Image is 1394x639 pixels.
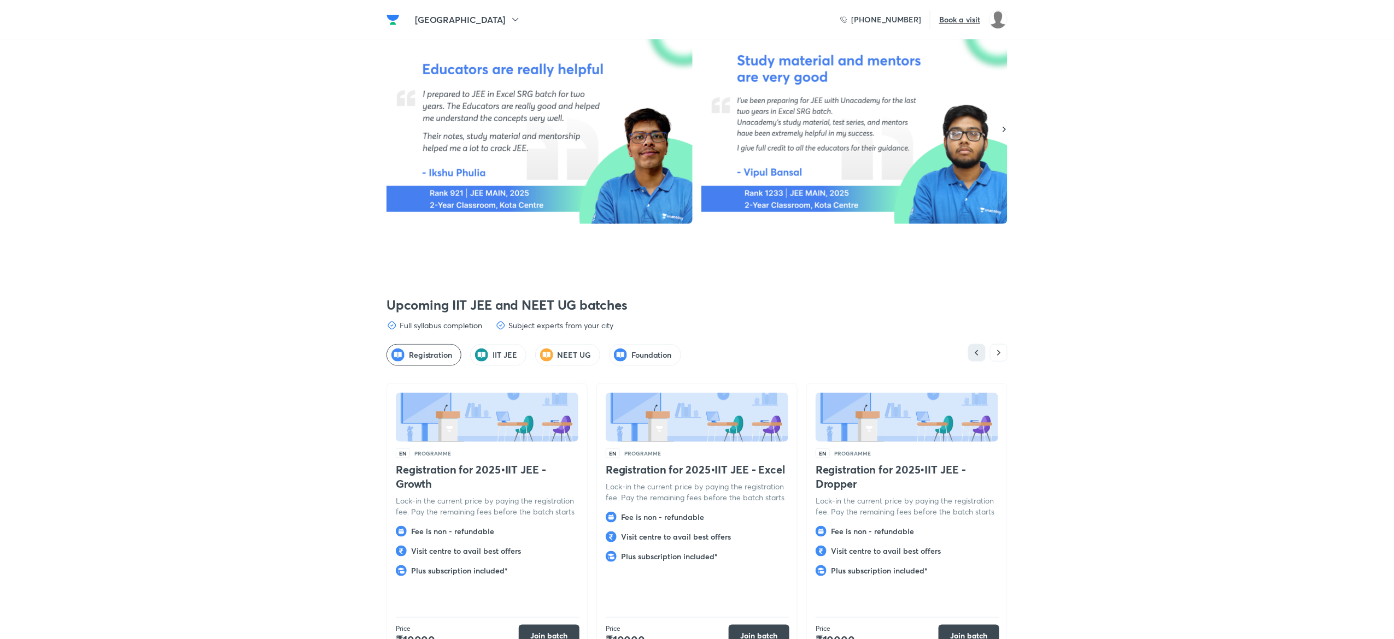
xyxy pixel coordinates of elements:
[831,526,1003,537] h6: Fee is non - refundable
[939,14,980,25] h6: Book a visit
[606,512,617,523] img: feature
[558,350,591,360] h5: NEET UG
[475,348,488,362] img: Feature-intro-icons.png
[396,546,407,557] img: feature
[396,448,410,458] span: EN
[816,393,998,442] img: Batch11.png
[386,33,693,224] img: img-0
[606,481,788,503] p: Lock-in the current price by paying the registration fee. Pay the remaining fees before the batch...
[989,10,1008,29] img: Manasa M
[386,13,400,26] img: Company Logo
[816,526,827,537] img: feature
[816,546,827,557] img: feature
[493,350,517,360] h5: IIT JEE
[396,495,578,517] p: Lock-in the current price by paying the registration fee. Pay the remaining fees before the batch...
[621,512,793,523] h6: Fee is non - refundable
[414,451,451,456] p: PROGRAMME
[386,344,461,366] div: [object Object]
[624,451,661,456] p: PROGRAMME
[396,624,519,633] p: Price
[816,565,827,576] img: feature
[606,463,785,477] h4: Registration for 2025 • IIT JEE - Excel
[411,565,583,576] h6: Plus subscription included*
[606,531,617,542] img: feature
[409,350,452,360] h5: Registration
[508,320,613,331] h6: Subject experts from your city
[386,13,404,26] a: Company Logo
[816,463,998,491] h4: Registration for 2025 • IIT JEE - Dropper
[609,344,681,366] div: [object Object]
[816,495,998,517] p: Lock-in the current price by paying the registration fee. Pay the remaining fees before the batch...
[606,624,729,633] p: Price
[558,350,591,360] span: [object Object]
[411,526,583,537] h6: Fee is non - refundable
[415,13,506,26] h5: [GEOGRAPHIC_DATA]
[816,448,830,458] span: EN
[535,344,601,366] div: [object Object]
[386,320,397,331] img: feature-icon
[409,350,452,360] span: [object Object]
[851,14,921,25] h6: [PHONE_NUMBER]
[621,531,793,542] h6: Visit centre to avail best offers
[391,348,405,362] img: Feature-intro-icons.png
[614,348,627,362] img: Feature-intro-icons.png
[396,565,407,576] img: feature
[701,33,1008,224] img: img-1
[831,546,1003,557] h6: Visit centre to avail best offers
[400,320,482,331] h6: Full syllabus completion
[386,296,1008,313] h3: Upcoming IIT JEE and NEET UG batches
[831,565,1003,576] h6: Plus subscription included*
[834,451,871,456] p: PROGRAMME
[493,350,517,360] span: [object Object]
[816,624,939,633] p: Price
[606,551,617,562] img: feature
[606,393,788,442] img: Batch11.png
[495,320,506,331] img: feature-icon
[470,344,526,366] div: [object Object]
[396,526,407,537] img: feature
[606,448,620,458] span: EN
[540,348,553,362] img: Feature-intro-icons.png
[396,463,578,491] h4: Registration for 2025 • IIT JEE - Growth
[396,393,578,442] img: Batch11.png
[631,350,671,360] h5: Foundation
[621,551,793,562] h6: Plus subscription included*
[631,350,671,360] span: [object Object]
[411,546,583,557] h6: Visit centre to avail best offers
[840,14,921,25] a: [PHONE_NUMBER]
